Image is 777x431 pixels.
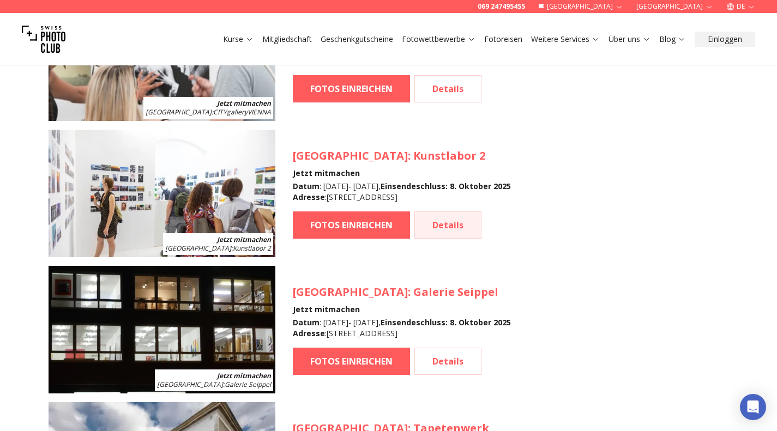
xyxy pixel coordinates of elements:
[293,168,511,179] h4: Jetzt mitmachen
[414,348,481,375] a: Details
[219,32,258,47] button: Kurse
[165,244,271,253] span: : Kunstlabor 2
[381,181,511,191] b: Einsendeschluss : 8. Oktober 2025
[262,34,312,45] a: Mitgliedschaft
[217,371,271,380] b: Jetzt mitmachen
[609,34,650,45] a: Über uns
[293,304,511,315] h4: Jetzt mitmachen
[293,348,410,375] a: FOTOS EINREICHEN
[484,34,522,45] a: Fotoreisen
[740,394,766,420] div: Open Intercom Messenger
[217,99,271,108] b: Jetzt mitmachen
[49,266,275,393] img: SPC Photo Awards KÖLN November 2025
[397,32,480,47] button: Fotowettbewerbe
[293,75,410,102] a: FOTOS EINREICHEN
[157,380,271,389] span: : Galerie Seippel
[293,317,320,327] b: Datum
[604,32,655,47] button: Über uns
[293,148,511,163] h3: : Kunstlabor 2
[293,284,408,299] span: [GEOGRAPHIC_DATA]
[223,34,254,45] a: Kurse
[293,317,511,339] div: : [DATE] - [DATE] , : [STREET_ADDRESS]
[402,34,475,45] a: Fotowettbewerbe
[217,235,271,244] b: Jetzt mitmachen
[480,32,527,47] button: Fotoreisen
[321,34,393,45] a: Geschenkgutscheine
[655,32,690,47] button: Blog
[22,17,65,61] img: Swiss photo club
[293,211,410,239] a: FOTOS EINREICHEN
[316,32,397,47] button: Geschenkgutscheine
[258,32,316,47] button: Mitgliedschaft
[165,244,231,253] span: [GEOGRAPHIC_DATA]
[293,181,511,203] div: : [DATE] - [DATE] , : [STREET_ADDRESS]
[659,34,686,45] a: Blog
[146,107,271,117] span: : CITYgalleryVIENNA
[531,34,600,45] a: Weitere Services
[527,32,604,47] button: Weitere Services
[293,328,325,338] b: Adresse
[293,192,325,202] b: Adresse
[478,2,525,11] a: 069 247495455
[381,317,511,327] b: Einsendeschluss : 8. Oktober 2025
[414,75,481,102] a: Details
[293,284,511,300] h3: : Galerie Seippel
[157,380,223,389] span: [GEOGRAPHIC_DATA]
[695,32,755,47] button: Einloggen
[146,107,212,117] span: [GEOGRAPHIC_DATA]
[293,181,320,191] b: Datum
[293,148,408,163] span: [GEOGRAPHIC_DATA]
[49,130,275,257] img: SPC Photo Awards MÜNCHEN November 2025
[414,211,481,239] a: Details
